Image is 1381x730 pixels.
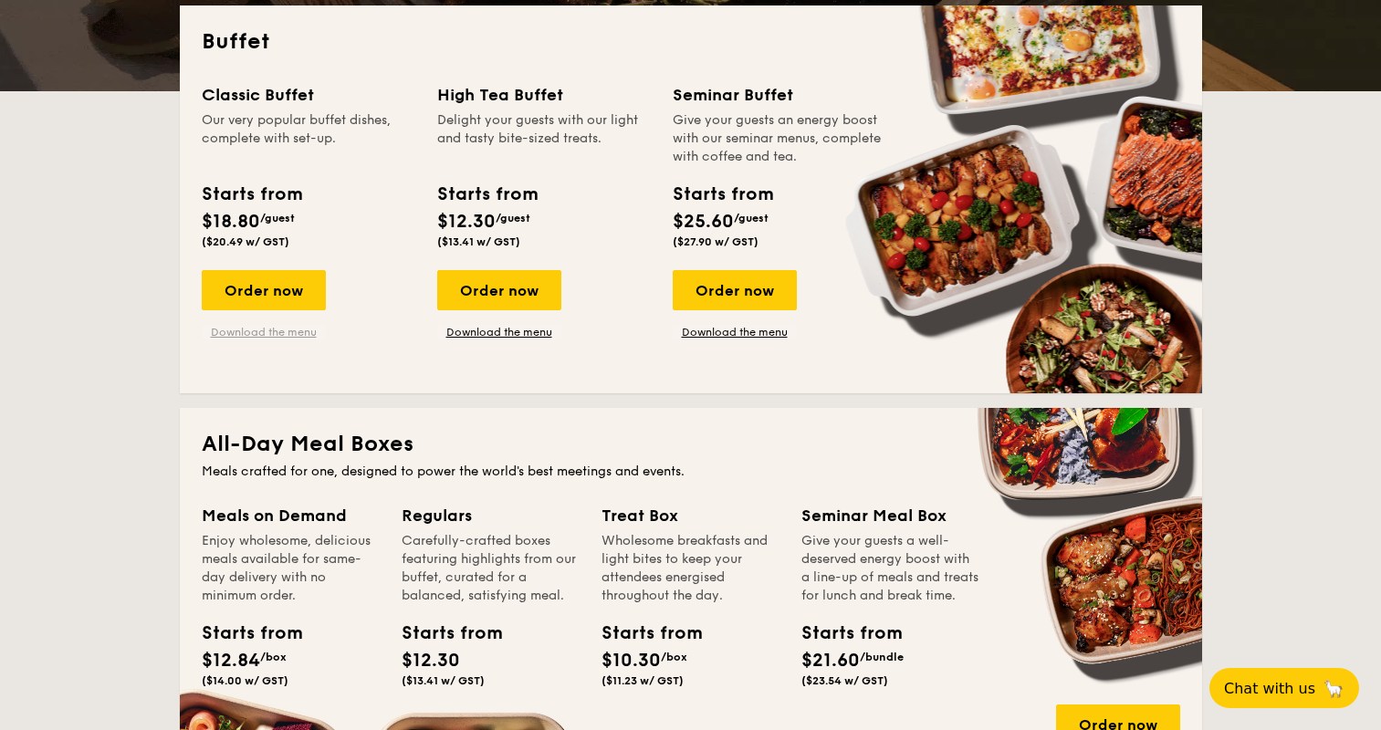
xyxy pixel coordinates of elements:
span: /box [661,651,687,663]
span: $21.60 [801,650,860,672]
div: Starts from [402,620,484,647]
div: Order now [673,270,797,310]
a: Download the menu [437,325,561,339]
div: Enjoy wholesome, delicious meals available for same-day delivery with no minimum order. [202,532,380,605]
div: Treat Box [602,503,779,528]
h2: Buffet [202,27,1180,57]
button: Chat with us🦙 [1209,668,1359,708]
span: $12.30 [402,650,460,672]
div: Delight your guests with our light and tasty bite-sized treats. [437,111,651,166]
div: Starts from [602,620,684,647]
div: Give your guests an energy boost with our seminar menus, complete with coffee and tea. [673,111,886,166]
span: $12.84 [202,650,260,672]
div: Seminar Meal Box [801,503,979,528]
div: Wholesome breakfasts and light bites to keep your attendees energised throughout the day. [602,532,779,605]
span: ($13.41 w/ GST) [402,674,485,687]
div: Starts from [202,181,301,208]
div: Order now [202,270,326,310]
span: ($11.23 w/ GST) [602,674,684,687]
span: /guest [496,212,530,224]
span: $18.80 [202,211,260,233]
span: $12.30 [437,211,496,233]
div: Our very popular buffet dishes, complete with set-up. [202,111,415,166]
span: /guest [260,212,295,224]
h2: All-Day Meal Boxes [202,430,1180,459]
span: 🦙 [1323,678,1344,699]
span: ($14.00 w/ GST) [202,674,288,687]
a: Download the menu [673,325,797,339]
div: Starts from [437,181,537,208]
div: Meals crafted for one, designed to power the world's best meetings and events. [202,463,1180,481]
a: Download the menu [202,325,326,339]
div: Seminar Buffet [673,82,886,108]
span: ($20.49 w/ GST) [202,235,289,248]
div: Meals on Demand [202,503,380,528]
div: Starts from [673,181,772,208]
span: /box [260,651,287,663]
div: Order now [437,270,561,310]
div: Starts from [801,620,884,647]
span: ($13.41 w/ GST) [437,235,520,248]
span: Chat with us [1224,680,1315,697]
div: Give your guests a well-deserved energy boost with a line-up of meals and treats for lunch and br... [801,532,979,605]
div: High Tea Buffet [437,82,651,108]
div: Carefully-crafted boxes featuring highlights from our buffet, curated for a balanced, satisfying ... [402,532,580,605]
span: ($23.54 w/ GST) [801,674,888,687]
span: $25.60 [673,211,734,233]
span: $10.30 [602,650,661,672]
span: /guest [734,212,769,224]
div: Classic Buffet [202,82,415,108]
span: /bundle [860,651,904,663]
div: Regulars [402,503,580,528]
span: ($27.90 w/ GST) [673,235,759,248]
div: Starts from [202,620,284,647]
